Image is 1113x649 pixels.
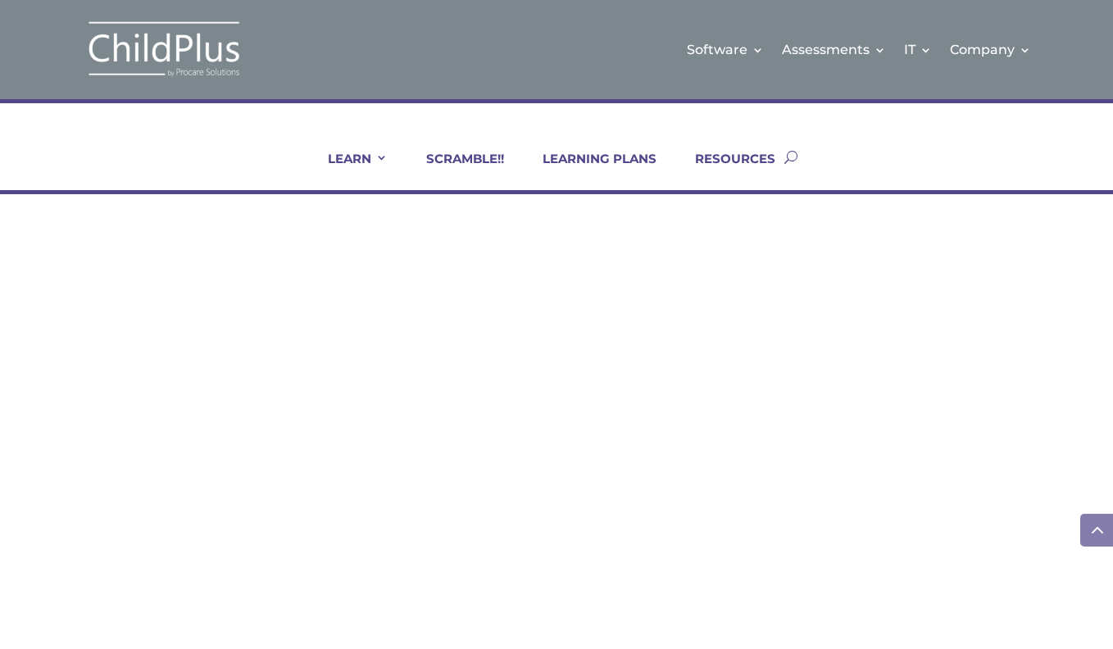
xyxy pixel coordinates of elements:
a: LEARNING PLANS [522,151,656,190]
a: Assessments [782,16,886,83]
a: RESOURCES [675,151,775,190]
a: Software [687,16,764,83]
a: LEARN [307,151,388,190]
a: Company [950,16,1031,83]
a: SCRAMBLE!! [406,151,504,190]
a: IT [904,16,932,83]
